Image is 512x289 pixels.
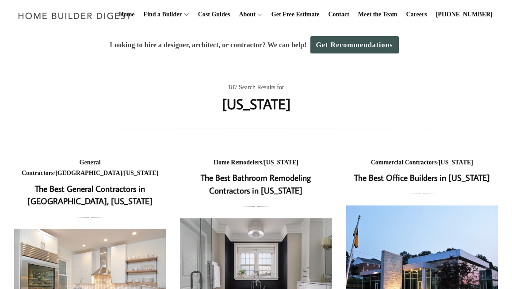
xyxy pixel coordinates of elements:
h1: [US_STATE] [222,93,290,114]
a: [US_STATE] [124,170,158,176]
a: The Best Office Builders in [US_STATE] [354,172,490,183]
a: Cost Guides [195,0,234,29]
span: 187 Search Results for [228,82,284,93]
div: / / [14,157,166,179]
a: Contact [325,0,352,29]
a: The Best Bathroom Remodeling Contractors in [US_STATE] [201,172,311,196]
a: Careers [403,0,431,29]
a: [US_STATE] [264,159,298,166]
a: Get Free Estimate [268,0,323,29]
div: / [180,157,332,168]
a: Home Remodelers [214,159,262,166]
a: The Best General Contractors in [GEOGRAPHIC_DATA], [US_STATE] [27,183,153,207]
div: / [346,157,498,168]
a: General Contractors [22,159,101,177]
img: Home Builder Digest [14,7,136,24]
a: Get Recommendations [310,36,399,53]
a: Meet the Team [355,0,401,29]
a: [GEOGRAPHIC_DATA] [55,170,122,176]
a: [US_STATE] [439,159,473,166]
a: Commercial Contractors [371,159,437,166]
a: Find a Builder [140,0,182,29]
a: About [235,0,255,29]
a: Home [115,0,138,29]
a: [PHONE_NUMBER] [432,0,496,29]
